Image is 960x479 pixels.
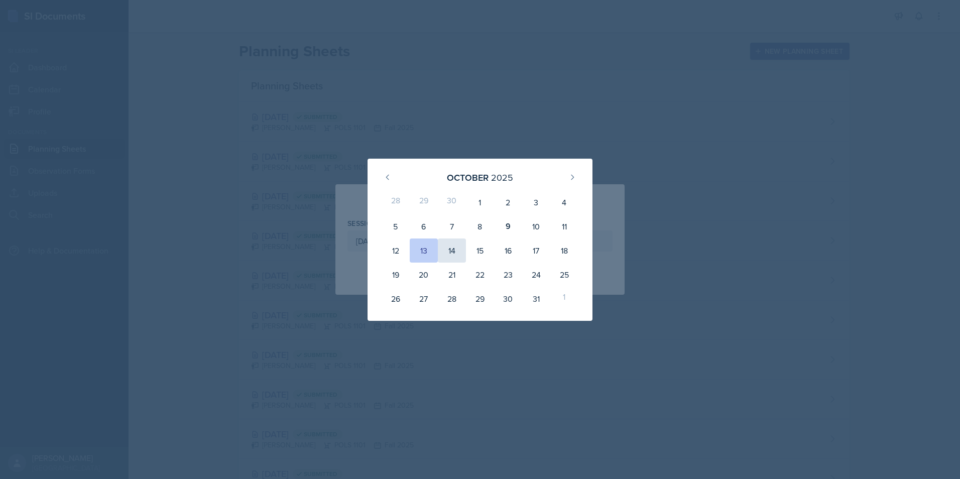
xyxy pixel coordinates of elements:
[410,238,438,263] div: 13
[522,238,550,263] div: 17
[494,214,522,238] div: 9
[382,190,410,214] div: 28
[438,238,466,263] div: 14
[491,171,513,184] div: 2025
[522,190,550,214] div: 3
[382,214,410,238] div: 5
[466,214,494,238] div: 8
[522,214,550,238] div: 10
[522,263,550,287] div: 24
[494,238,522,263] div: 16
[466,238,494,263] div: 15
[447,171,489,184] div: October
[438,263,466,287] div: 21
[438,214,466,238] div: 7
[410,190,438,214] div: 29
[550,214,578,238] div: 11
[550,287,578,311] div: 1
[382,238,410,263] div: 12
[438,190,466,214] div: 30
[382,263,410,287] div: 19
[410,263,438,287] div: 20
[522,287,550,311] div: 31
[550,190,578,214] div: 4
[494,263,522,287] div: 23
[494,190,522,214] div: 2
[382,287,410,311] div: 26
[466,263,494,287] div: 22
[466,287,494,311] div: 29
[466,190,494,214] div: 1
[550,263,578,287] div: 25
[494,287,522,311] div: 30
[410,214,438,238] div: 6
[550,238,578,263] div: 18
[438,287,466,311] div: 28
[410,287,438,311] div: 27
